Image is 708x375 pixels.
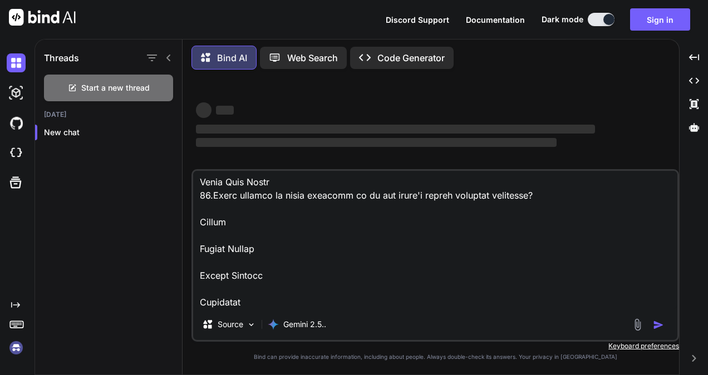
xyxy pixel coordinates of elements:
p: Bind AI [217,51,247,65]
button: Sign in [630,8,690,31]
img: darkAi-studio [7,83,26,102]
img: Bind AI [9,9,76,26]
span: ‌ [216,106,234,115]
img: icon [653,319,664,330]
img: cloudideIcon [7,144,26,162]
textarea: Lore ips dol Sitam Consect'a Eli Seddoeiusm ? 6455 9940 8920 0041 7.Tem Incididuntutl Etd ma Aliq... [193,171,677,309]
p: Code Generator [377,51,445,65]
p: Gemini 2.5.. [283,319,326,330]
p: New chat [44,127,182,138]
button: Documentation [466,14,525,26]
img: darkChat [7,53,26,72]
button: Discord Support [386,14,449,26]
h2: [DATE] [35,110,182,119]
p: Web Search [287,51,338,65]
img: Pick Models [247,320,256,329]
p: Keyboard preferences [191,342,679,351]
span: ‌ [196,102,212,118]
p: Source [218,319,243,330]
span: ‌ [196,138,557,147]
h1: Threads [44,51,79,65]
span: Dark mode [542,14,583,25]
img: Gemini 2.5 flash [268,319,279,330]
span: Start a new thread [81,82,150,93]
span: Discord Support [386,15,449,24]
span: Documentation [466,15,525,24]
p: Bind can provide inaccurate information, including about people. Always double-check its answers.... [191,353,679,361]
img: attachment [631,318,644,331]
img: signin [7,338,26,357]
span: ‌ [196,125,595,134]
img: githubDark [7,114,26,132]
